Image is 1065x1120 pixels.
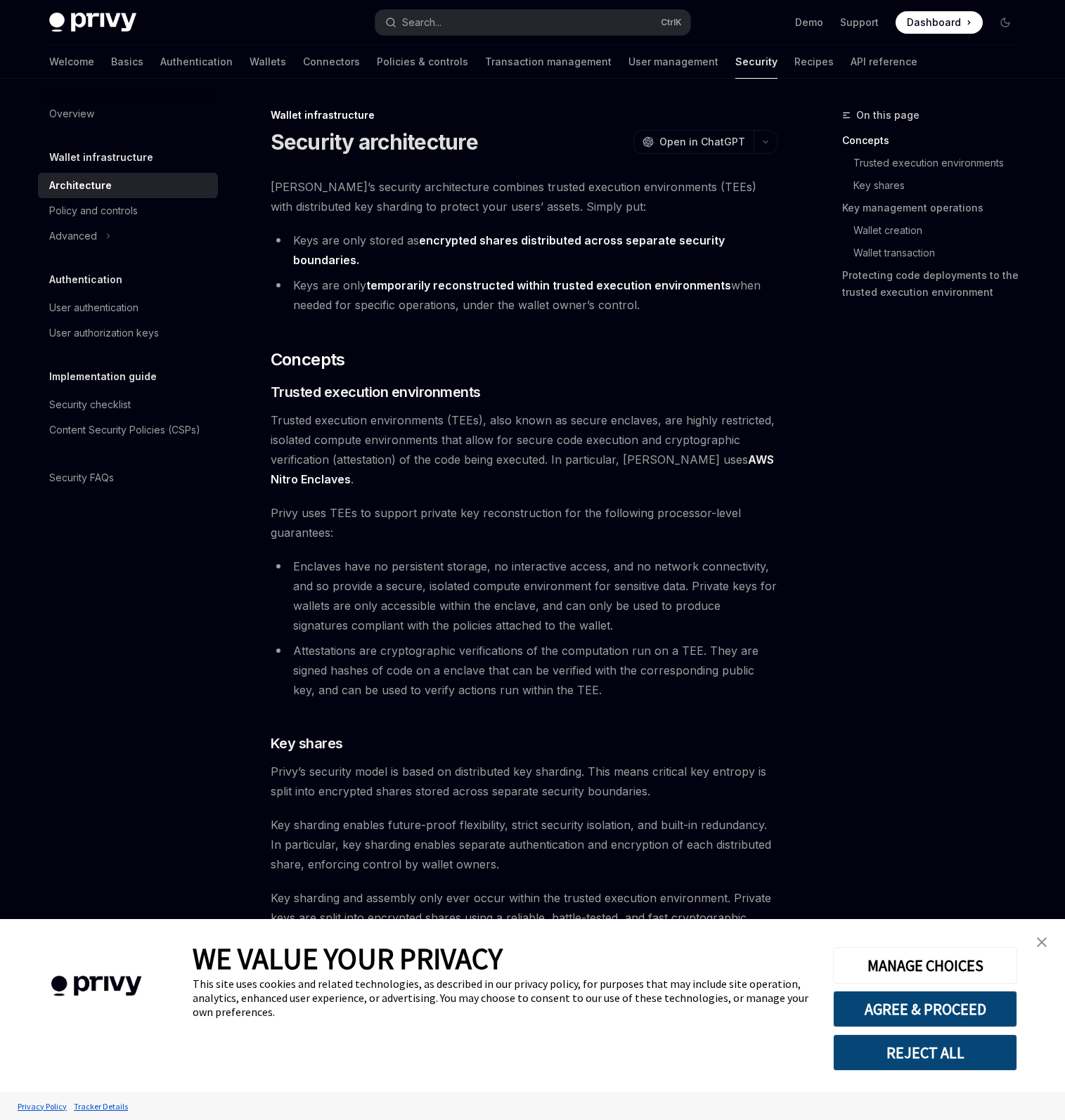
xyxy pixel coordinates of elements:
span: Privy uses TEEs to support private key reconstruction for the following processor-level guarantees: [271,503,777,542]
a: Transaction management [485,45,612,79]
div: User authentication [49,299,138,316]
a: Connectors [303,45,360,79]
div: Wallet infrastructure [271,108,777,122]
img: dark logo [49,13,136,32]
span: Open in ChatGPT [659,135,745,149]
span: Trusted execution environments [271,382,481,402]
a: Key management operations [842,197,1028,219]
a: User authorization keys [38,320,218,346]
a: Protecting code deployments to the trusted execution environment [842,264,1028,304]
div: Architecture [49,177,112,194]
span: WE VALUE YOUR PRIVACY [193,940,503,977]
button: REJECT ALL [833,1034,1017,1071]
button: Search...CtrlK [375,10,690,35]
div: Search... [402,14,441,31]
a: Concepts [842,129,1028,152]
li: Keys are only when needed for specific operations, under the wallet owner’s control. [271,275,777,315]
button: Advanced [38,223,218,249]
span: Privy’s security model is based on distributed key sharding. This means critical key entropy is s... [271,762,777,801]
span: On this page [856,107,919,124]
a: Basics [111,45,143,79]
button: AGREE & PROCEED [833,991,1017,1027]
a: Security [735,45,777,79]
a: Key shares [842,174,1028,197]
span: Key sharding and assembly only ever occur within the trusted execution environment. Private keys ... [271,888,777,967]
a: User authentication [38,295,218,320]
div: Security FAQs [49,469,114,486]
div: This site uses cookies and related technologies, as described in our privacy policy, for purposes... [193,977,812,1019]
a: Support [840,15,879,30]
button: Toggle dark mode [994,11,1016,34]
span: Key shares [271,734,343,753]
a: Wallet transaction [842,242,1028,264]
a: Privacy Policy [14,1094,70,1119]
a: Security FAQs [38,465,218,490]
span: Key sharding enables future-proof flexibility, strict security isolation, and built-in redundancy... [271,815,777,874]
span: Dashboard [907,15,961,30]
div: Advanced [49,228,97,245]
a: Content Security Policies (CSPs) [38,417,218,443]
a: Policy and controls [38,198,218,223]
div: Security checklist [49,396,131,413]
li: Attestations are cryptographic verifications of the computation run on a TEE. They are signed has... [271,641,777,700]
a: close banner [1028,928,1056,956]
a: User management [628,45,718,79]
h5: Implementation guide [49,368,157,385]
img: company logo [21,956,172,1017]
a: Dashboard [896,11,983,34]
li: Enclaves have no persistent storage, no interactive access, and no network connectivity, and so p... [271,556,777,635]
div: User authorization keys [49,325,159,341]
a: Welcome [49,45,94,79]
a: Policies & controls [377,45,468,79]
a: Tracker Details [70,1094,131,1119]
a: Authentication [160,45,233,79]
a: Wallets [250,45,286,79]
a: Architecture [38,173,218,198]
div: Overview [49,105,94,122]
h1: Security architecture [271,129,478,155]
a: Security checklist [38,392,218,417]
li: Keys are only stored as [271,230,777,270]
a: Trusted execution environments [842,152,1028,174]
a: Demo [795,15,823,30]
strong: temporarily reconstructed within trusted execution environments [366,278,731,292]
a: Wallet creation [842,219,1028,242]
span: [PERSON_NAME]’s security architecture combines trusted execution environments (TEEs) with distrib... [271,177,777,216]
div: Content Security Policies (CSPs) [49,422,200,438]
a: Overview [38,101,218,126]
a: API reference [851,45,917,79]
span: Ctrl K [661,17,682,28]
h5: Authentication [49,271,122,288]
div: Policy and controls [49,202,138,219]
img: close banner [1037,937,1047,947]
span: Trusted execution environments (TEEs), also known as secure enclaves, are highly restricted, isol... [271,410,777,489]
span: Concepts [271,349,345,371]
a: Recipes [794,45,834,79]
button: MANAGE CHOICES [833,947,1017,984]
strong: encrypted shares distributed across separate security boundaries. [293,233,725,267]
button: Open in ChatGPT [633,130,754,154]
h5: Wallet infrastructure [49,149,153,166]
